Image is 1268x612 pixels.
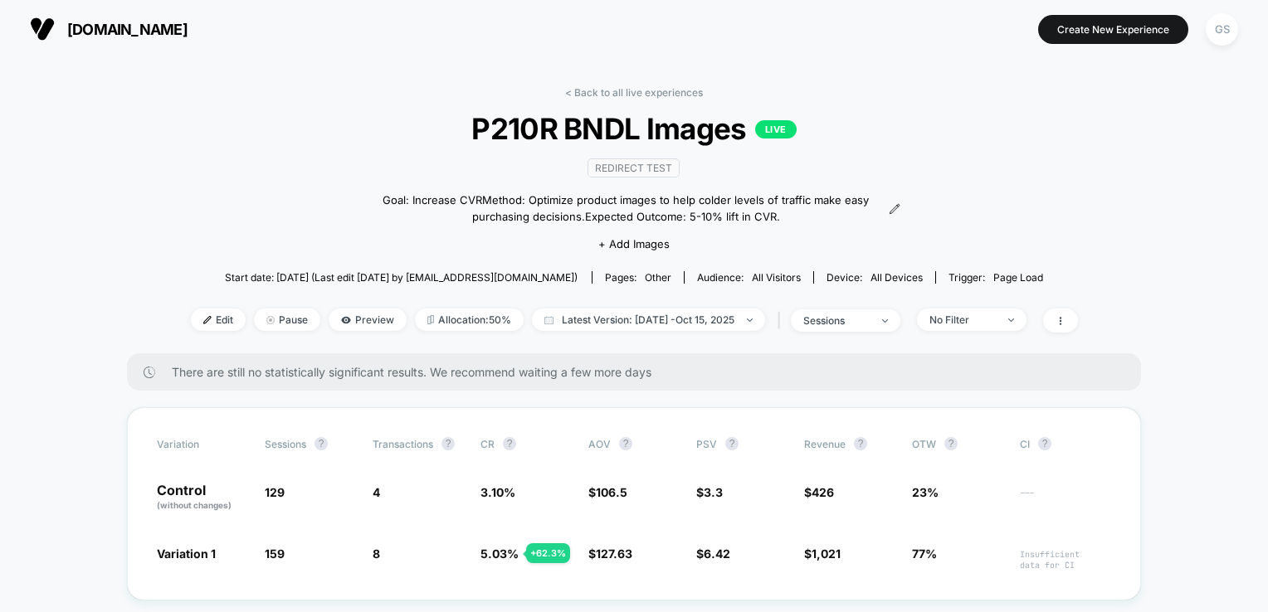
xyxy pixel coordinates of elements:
span: Variation [157,437,248,450]
div: No Filter [929,313,996,326]
span: Variation 1 [157,546,216,561]
span: P210R BNDL Images [235,111,1033,146]
span: 159 [265,546,285,561]
span: --- [1020,488,1111,512]
span: 1,021 [812,546,841,561]
span: other [645,271,671,284]
span: all devices [871,271,923,284]
button: ? [315,437,328,450]
span: 6.42 [704,546,730,561]
p: LIVE [755,120,797,138]
span: $ [696,546,730,561]
div: Pages: [605,271,671,284]
div: Audience: [697,271,801,284]
span: Sessions [265,438,306,450]
span: Pause [254,308,320,331]
span: 4 [373,485,380,499]
img: end [882,319,888,323]
img: rebalance [427,315,434,324]
span: Preview [329,308,407,331]
span: 77% [912,546,937,561]
button: ? [441,437,455,450]
span: Edit [191,308,246,331]
img: calendar [544,316,554,324]
span: OTW [912,437,1003,450]
span: $ [588,546,632,561]
div: GS [1206,13,1238,46]
span: $ [804,485,834,499]
span: 5.03 % [480,546,519,561]
div: + 62.3 % [526,543,570,563]
button: ? [503,437,516,450]
span: Goal: Increase CVRMethod: Optimize product images to help colder levels of traffic make easy purc... [368,192,884,225]
img: edit [203,316,212,324]
span: 106.5 [596,485,627,499]
span: Start date: [DATE] (Last edit [DATE] by [EMAIL_ADDRESS][DOMAIN_NAME]) [225,271,578,284]
span: AOV [588,438,611,450]
span: Transactions [373,438,433,450]
span: Device: [813,271,935,284]
span: Revenue [804,438,846,450]
span: CI [1020,437,1111,450]
a: < Back to all live experiences [565,86,703,99]
button: ? [944,437,958,450]
button: GS [1201,12,1243,46]
span: CR [480,438,495,450]
span: $ [588,485,627,499]
img: end [747,318,753,322]
span: 3.3 [704,485,723,499]
span: Page Load [993,271,1043,284]
span: 127.63 [596,546,632,561]
img: end [1008,318,1014,322]
p: Control [157,483,248,512]
div: sessions [803,314,870,327]
button: ? [1038,437,1051,450]
span: (without changes) [157,500,232,510]
button: ? [725,437,739,450]
span: 23% [912,485,939,499]
div: Trigger: [949,271,1043,284]
span: 129 [265,485,285,499]
button: [DOMAIN_NAME] [25,16,193,42]
span: 8 [373,546,380,561]
span: | [773,308,791,333]
span: + Add Images [598,237,670,250]
span: 426 [812,485,834,499]
span: $ [696,485,723,499]
span: PSV [696,438,717,450]
span: All Visitors [752,271,801,284]
span: Allocation: 50% [415,308,524,331]
span: Latest Version: [DATE] - Oct 15, 2025 [532,308,765,331]
span: $ [804,546,841,561]
span: There are still no statistically significant results. We recommend waiting a few more days [172,365,1108,379]
button: ? [619,437,632,450]
button: Create New Experience [1038,15,1188,44]
span: Insufficient data for CI [1020,549,1111,571]
span: [DOMAIN_NAME] [67,21,188,38]
button: ? [854,437,867,450]
span: 3.10 % [480,485,515,499]
img: Visually logo [30,17,55,41]
img: end [266,316,275,324]
span: Redirect Test [588,158,680,177]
